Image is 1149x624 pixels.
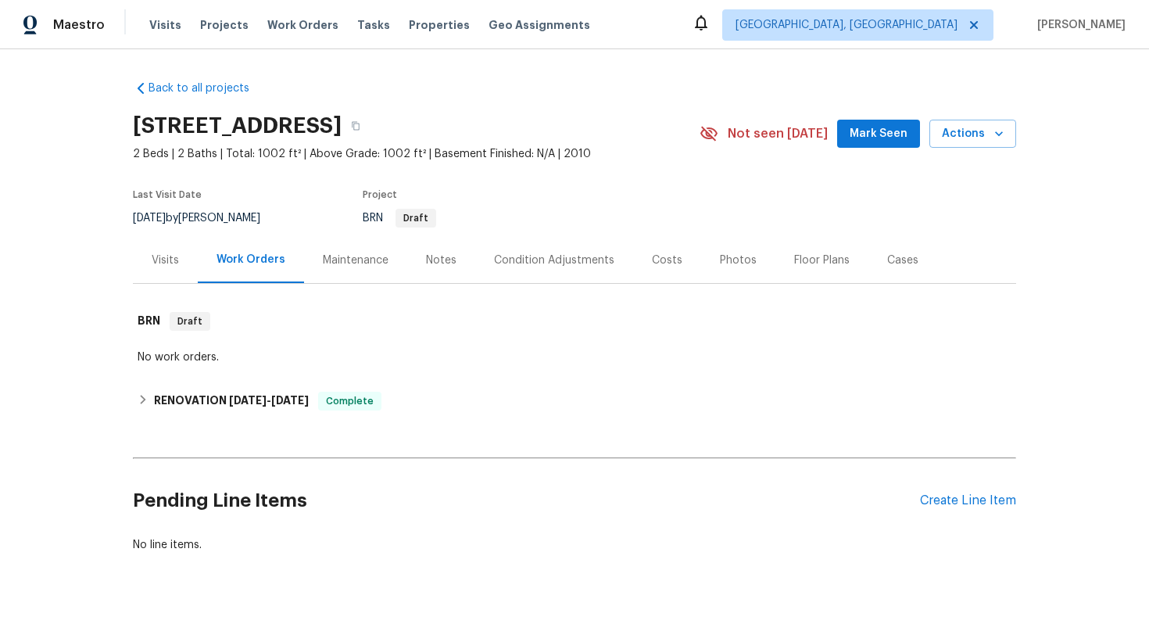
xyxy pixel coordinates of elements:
span: - [229,395,309,406]
div: BRN Draft [133,296,1016,346]
div: Notes [426,253,456,268]
div: Maintenance [323,253,388,268]
div: Costs [652,253,682,268]
span: [DATE] [229,395,267,406]
div: Visits [152,253,179,268]
span: Work Orders [267,17,338,33]
span: Draft [397,213,435,223]
span: Tasks [357,20,390,30]
button: Actions [929,120,1016,149]
span: [PERSON_NAME] [1031,17,1126,33]
span: Last Visit Date [133,190,202,199]
span: Properties [409,17,470,33]
h6: BRN [138,312,160,331]
span: BRN [363,213,436,224]
span: [DATE] [271,395,309,406]
button: Copy Address [342,112,370,140]
a: Back to all projects [133,81,283,96]
span: Mark Seen [850,124,907,144]
span: 2 Beds | 2 Baths | Total: 1002 ft² | Above Grade: 1002 ft² | Basement Finished: N/A | 2010 [133,146,700,162]
div: Cases [887,253,918,268]
span: Draft [171,314,209,329]
h6: RENOVATION [154,392,309,411]
button: Mark Seen [837,120,920,149]
span: Projects [200,17,249,33]
div: Create Line Item [920,493,1016,508]
div: No line items. [133,537,1016,553]
span: Not seen [DATE] [728,126,828,142]
div: by [PERSON_NAME] [133,209,279,228]
div: Floor Plans [794,253,850,268]
span: Geo Assignments [489,17,590,33]
div: No work orders. [138,350,1011,365]
span: Complete [320,393,380,409]
span: [DATE] [133,213,166,224]
div: Photos [720,253,757,268]
h2: Pending Line Items [133,464,920,537]
span: Project [363,190,397,199]
span: Maestro [53,17,105,33]
h2: [STREET_ADDRESS] [133,118,342,134]
div: RENOVATION [DATE]-[DATE]Complete [133,382,1016,420]
div: Condition Adjustments [494,253,614,268]
span: Actions [942,124,1004,144]
div: Work Orders [217,252,285,267]
span: [GEOGRAPHIC_DATA], [GEOGRAPHIC_DATA] [736,17,957,33]
span: Visits [149,17,181,33]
